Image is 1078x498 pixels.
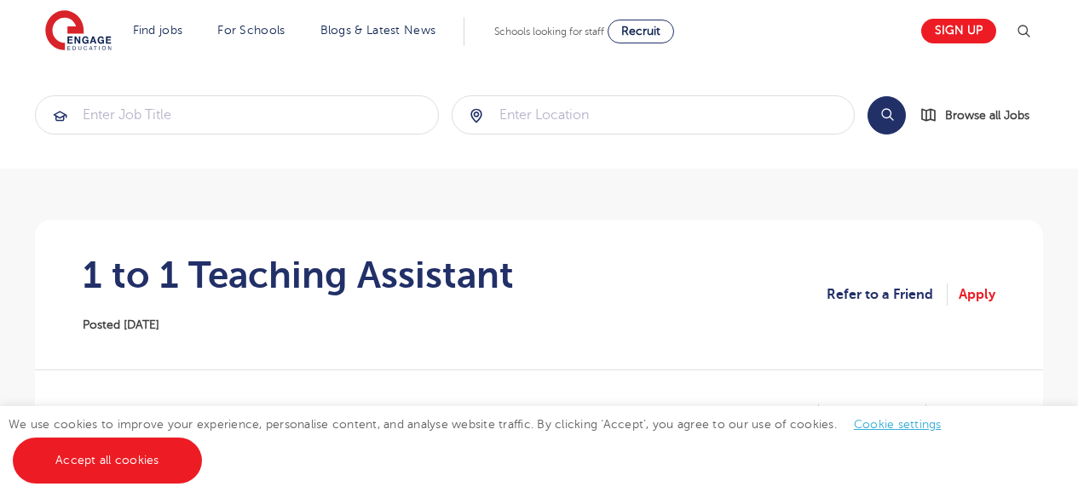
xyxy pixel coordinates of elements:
[217,24,285,37] a: For Schools
[608,20,674,43] a: Recruit
[453,96,855,134] input: Submit
[83,254,514,296] h1: 1 to 1 Teaching Assistant
[945,106,1029,125] span: Browse all Jobs
[947,404,995,426] p: Primary
[9,418,959,467] span: We use cookies to improve your experience, personalise content, and analyse website traffic. By c...
[827,283,948,306] a: Refer to a Friend
[35,95,439,135] div: Submit
[494,26,604,37] span: Schools looking for staff
[452,95,856,135] div: Submit
[839,404,926,426] p: Long Term
[83,404,287,426] span: Leeds - [GEOGRAPHIC_DATA]
[621,25,660,37] span: Recruit
[921,19,996,43] a: Sign up
[320,24,436,37] a: Blogs & Latest News
[45,10,112,53] img: Engage Education
[13,438,202,484] a: Accept all cookies
[854,418,942,431] a: Cookie settings
[868,96,906,135] button: Search
[919,106,1043,125] a: Browse all Jobs
[36,96,438,134] input: Submit
[133,24,183,37] a: Find jobs
[83,318,159,331] span: Posted [DATE]
[959,283,995,306] a: Apply
[683,404,819,426] p: £25,758 - £30,744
